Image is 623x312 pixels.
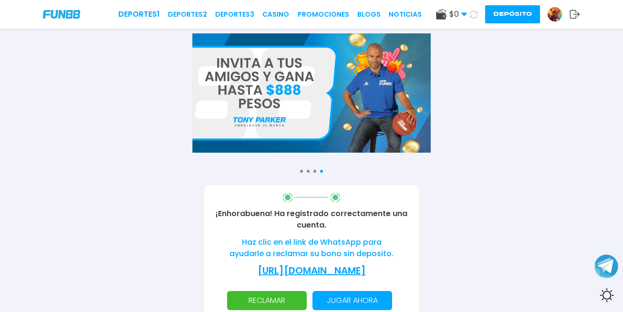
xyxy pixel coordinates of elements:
div: Switch theme [594,283,618,307]
button: Jugar ahora [312,291,392,310]
a: [URL][DOMAIN_NAME] [258,264,366,277]
img: Avatar [548,7,562,21]
a: Promociones [298,10,349,20]
button: RECLAMAR [227,291,307,310]
a: Deportes3 [215,10,254,20]
p: RECLAMAR [233,291,301,310]
a: NOTICIAS [389,10,422,20]
a: Deportes2 [168,10,207,20]
button: Join telegram channel [594,254,618,279]
a: BLOGS [357,10,381,20]
a: Deportes1 [118,9,160,20]
p: ¡Enhorabuena! Ha registrado correctamente una cuenta. [216,208,407,231]
a: Avatar [547,7,570,22]
span: $ 0 [449,9,467,20]
img: Company Logo [43,10,80,18]
a: CASINO [262,10,289,20]
p: Haz clic en el link de WhatsApp para ayudarle a reclamar su bono sin deposito. [227,237,396,260]
p: Jugar ahora [318,291,386,310]
img: Banner [192,33,431,153]
button: Depósito [485,5,540,23]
